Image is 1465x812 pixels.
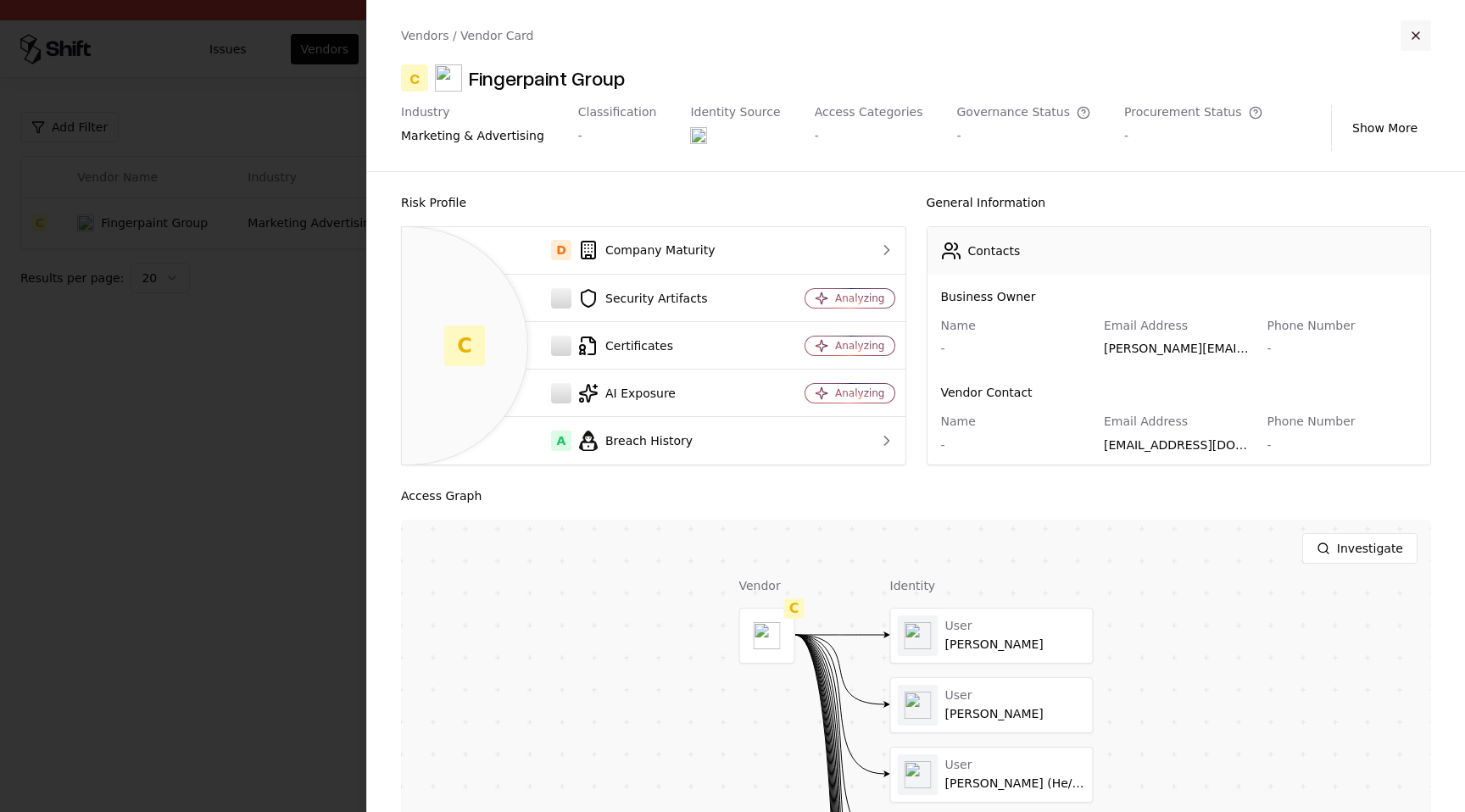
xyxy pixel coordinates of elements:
div: User [945,688,1086,704]
div: [EMAIL_ADDRESS][DOMAIN_NAME] [1104,437,1254,460]
div: Analyzing [835,292,884,305]
div: C [444,325,485,366]
div: Risk Profile [401,192,906,213]
div: Phone Number [1267,414,1418,430]
div: Vendors / Vendor Card [401,27,533,44]
div: Vendor Contact [941,384,1418,401]
div: A [551,431,571,451]
div: Certificates [415,336,764,356]
div: Analyzing [835,387,884,400]
div: Industry [401,105,544,120]
div: Email Address [1104,319,1254,334]
div: Business Owner [941,288,1418,305]
div: Phone Number [1267,319,1418,334]
div: Access Graph [401,486,1431,506]
div: Breach History [415,431,764,451]
button: Investigate [1302,533,1418,564]
img: entra.microsoft.com [690,127,707,144]
div: - [578,127,657,144]
div: Identity Source [690,105,780,120]
div: - [815,127,923,144]
div: Email Address [1104,414,1254,430]
div: - [1267,437,1418,453]
div: C [401,64,428,92]
div: - [1267,340,1418,357]
div: Vendor [739,577,795,594]
div: C [784,598,805,619]
div: - [941,437,1091,453]
div: Name [941,414,1091,430]
div: - [941,340,1091,357]
div: - [1124,127,1262,144]
div: Analyzing [835,339,884,353]
div: General Information [927,192,1432,213]
div: [PERSON_NAME][EMAIL_ADDRESS][PERSON_NAME][PERSON_NAME][DOMAIN_NAME],[PERSON_NAME][DOMAIN_NAME][EM... [1104,340,1254,364]
div: D [551,240,571,260]
div: User [945,758,1086,773]
div: Governance Status [956,105,1090,120]
div: Company Maturity [415,240,764,260]
div: User [945,619,1086,634]
div: marketing & advertising [401,127,544,144]
div: [PERSON_NAME] [945,637,1086,653]
button: Show More [1339,113,1431,143]
div: Fingerpaint Group [469,64,625,92]
div: Classification [578,105,657,120]
div: Name [941,319,1091,334]
div: Security Artifacts [415,288,764,309]
div: - [956,127,1090,144]
div: AI Exposure [415,383,764,403]
img: Fingerpaint Group [435,64,462,92]
div: Procurement Status [1124,105,1262,120]
div: [PERSON_NAME] [945,707,1086,722]
div: Contacts [968,242,1021,259]
div: Identity [890,577,1094,594]
div: [PERSON_NAME] (He/Him) [945,776,1086,792]
div: Access Categories [815,105,923,120]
